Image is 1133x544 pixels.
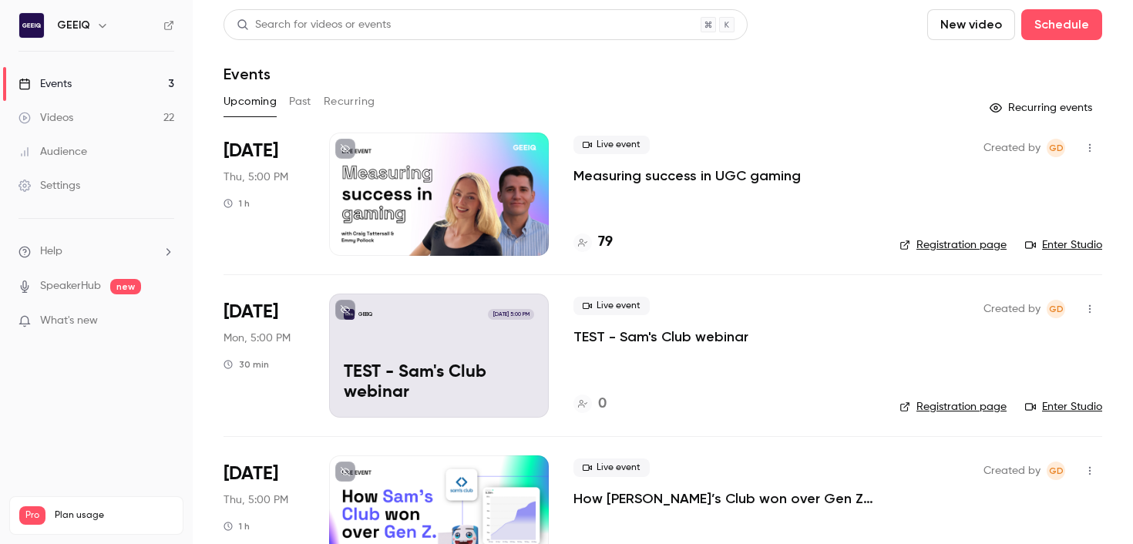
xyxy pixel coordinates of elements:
[237,17,391,33] div: Search for videos or events
[899,237,1007,253] a: Registration page
[224,492,288,508] span: Thu, 5:00 PM
[55,509,173,522] span: Plan usage
[224,294,304,417] div: Oct 20 Mon, 5:00 PM (Europe/London)
[983,300,1041,318] span: Created by
[224,65,271,83] h1: Events
[573,394,607,415] a: 0
[18,144,87,160] div: Audience
[224,462,278,486] span: [DATE]
[18,243,174,260] li: help-dropdown-opener
[573,327,748,346] a: TEST - Sam's Club webinar
[289,89,311,114] button: Past
[1049,300,1064,318] span: GD
[224,331,291,346] span: Mon, 5:00 PM
[344,363,534,403] p: TEST - Sam's Club webinar
[573,297,650,315] span: Live event
[573,458,650,477] span: Live event
[224,300,278,324] span: [DATE]
[224,89,277,114] button: Upcoming
[1047,462,1065,480] span: Giovanna Demopoulos
[224,520,250,532] div: 1 h
[573,166,801,185] a: Measuring success in UGC gaming
[1021,9,1102,40] button: Schedule
[488,309,533,320] span: [DATE] 5:00 PM
[1049,139,1064,157] span: GD
[224,139,278,163] span: [DATE]
[40,243,62,260] span: Help
[224,197,250,210] div: 1 h
[18,178,80,193] div: Settings
[983,139,1041,157] span: Created by
[1025,399,1102,415] a: Enter Studio
[224,358,269,371] div: 30 min
[573,136,650,154] span: Live event
[598,394,607,415] h4: 0
[40,278,101,294] a: SpeakerHub
[598,232,613,253] h4: 79
[1025,237,1102,253] a: Enter Studio
[324,89,375,114] button: Recurring
[329,294,549,417] a: TEST - Sam's Club webinarGEEIQ[DATE] 5:00 PMTEST - Sam's Club webinar
[57,18,90,33] h6: GEEIQ
[927,9,1015,40] button: New video
[40,313,98,329] span: What's new
[1047,300,1065,318] span: Giovanna Demopoulos
[1047,139,1065,157] span: Giovanna Demopoulos
[18,110,73,126] div: Videos
[358,311,372,318] p: GEEIQ
[573,232,613,253] a: 79
[983,462,1041,480] span: Created by
[19,13,44,38] img: GEEIQ
[18,76,72,92] div: Events
[1049,462,1064,480] span: GD
[19,506,45,525] span: Pro
[224,170,288,185] span: Thu, 5:00 PM
[983,96,1102,120] button: Recurring events
[156,314,174,328] iframe: Noticeable Trigger
[573,489,875,508] a: How [PERSON_NAME]’s Club won over Gen Z & Alpha
[110,279,141,294] span: new
[224,133,304,256] div: Oct 9 Thu, 5:00 PM (Europe/London)
[899,399,1007,415] a: Registration page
